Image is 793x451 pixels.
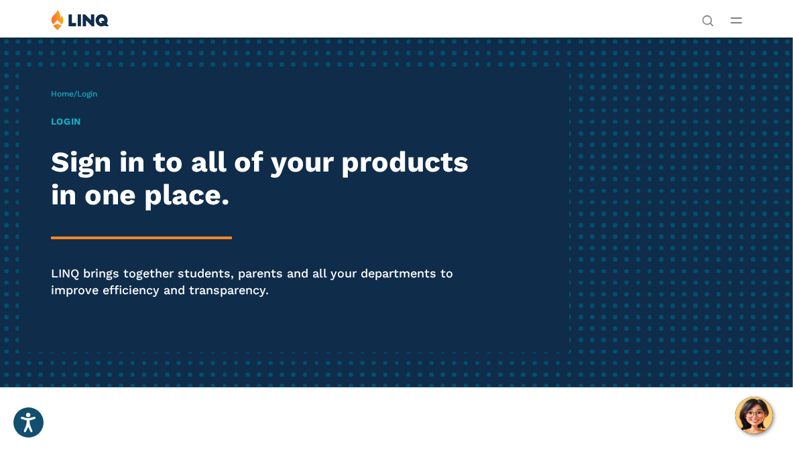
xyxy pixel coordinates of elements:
[51,115,487,129] h1: Login
[735,397,773,434] button: Hello, have a question? Let’s chat.
[51,265,487,299] p: LINQ brings together students, parents and all your departments to improve efficiency and transpa...
[51,89,97,99] span: /
[702,13,714,25] button: Open Search Bar
[731,13,742,27] button: Open Main Menu
[51,9,109,30] img: LINQ | K‑12 Software
[77,89,97,99] span: Login
[51,145,487,211] h2: Sign in to all of your products in one place.
[51,89,74,99] a: Home
[702,9,714,25] nav: Utility Navigation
